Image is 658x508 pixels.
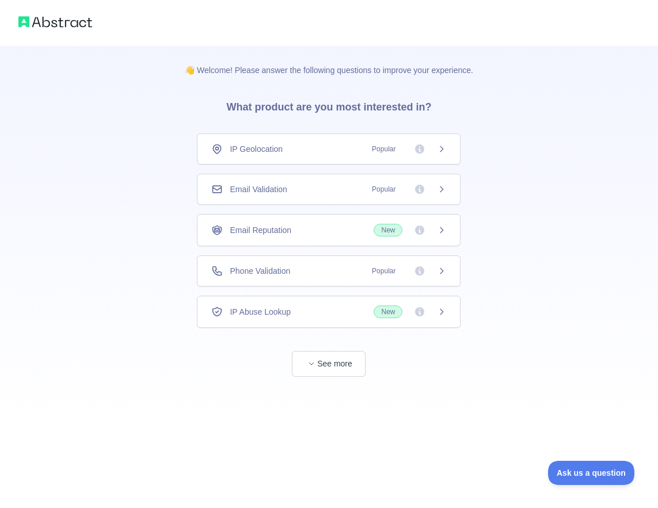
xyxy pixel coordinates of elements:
[365,184,402,195] span: Popular
[230,184,287,195] span: Email Validation
[166,46,492,76] p: 👋 Welcome! Please answer the following questions to improve your experience.
[230,143,283,155] span: IP Geolocation
[374,224,402,236] span: New
[230,306,291,318] span: IP Abuse Lookup
[374,305,402,318] span: New
[548,461,635,485] iframe: Toggle Customer Support
[230,265,290,277] span: Phone Validation
[230,224,291,236] span: Email Reputation
[292,351,366,377] button: See more
[365,265,402,277] span: Popular
[208,76,450,133] h3: What product are you most interested in?
[365,143,402,155] span: Popular
[18,14,92,30] img: Abstract logo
